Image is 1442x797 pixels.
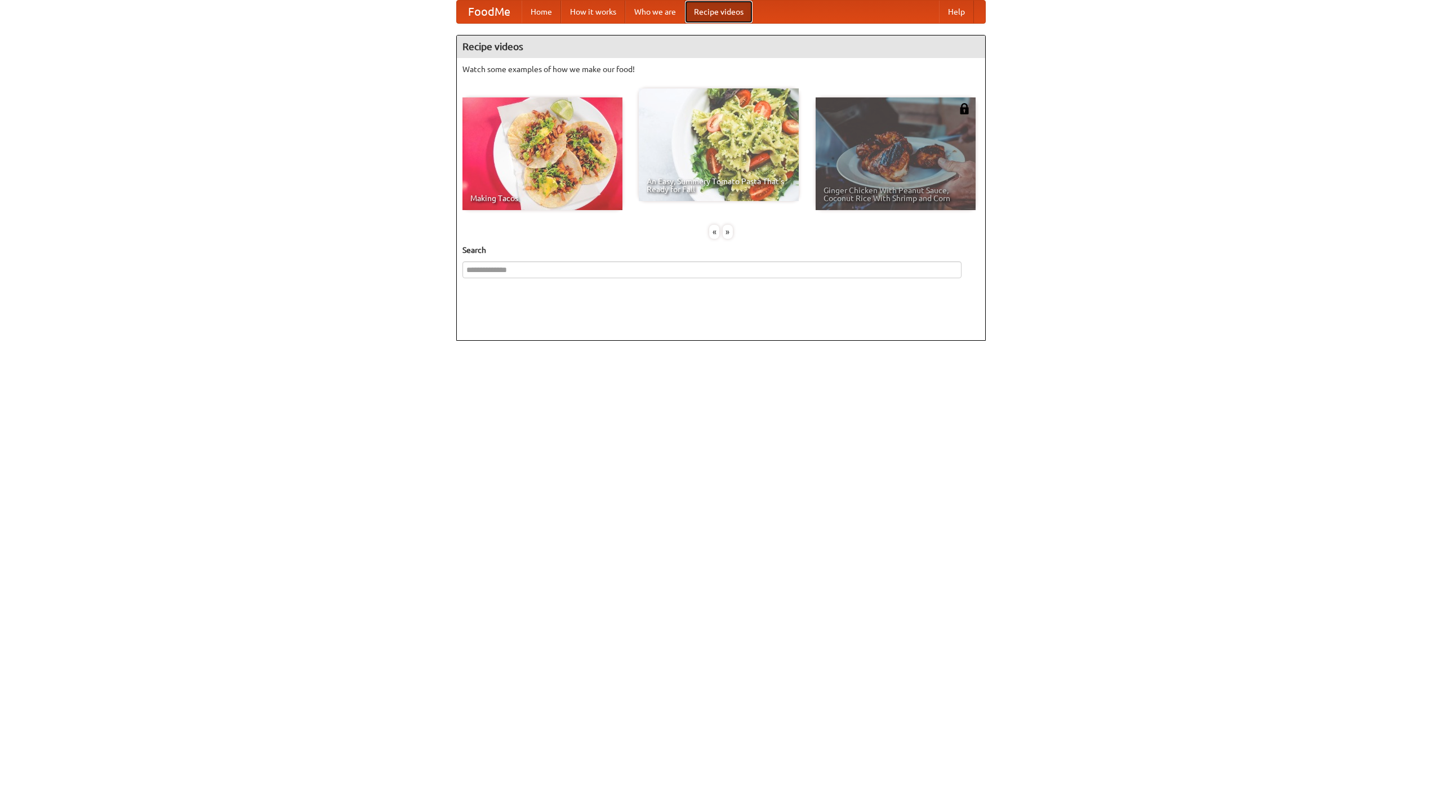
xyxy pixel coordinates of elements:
h5: Search [462,244,980,256]
a: Recipe videos [685,1,753,23]
span: Making Tacos [470,194,615,202]
div: » [723,225,733,239]
p: Watch some examples of how we make our food! [462,64,980,75]
a: Help [939,1,974,23]
a: FoodMe [457,1,522,23]
a: Home [522,1,561,23]
a: An Easy, Summery Tomato Pasta That's Ready for Fall [639,88,799,201]
div: « [709,225,719,239]
h4: Recipe videos [457,35,985,58]
span: An Easy, Summery Tomato Pasta That's Ready for Fall [647,177,791,193]
a: Who we are [625,1,685,23]
a: Making Tacos [462,97,622,210]
a: How it works [561,1,625,23]
img: 483408.png [959,103,970,114]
